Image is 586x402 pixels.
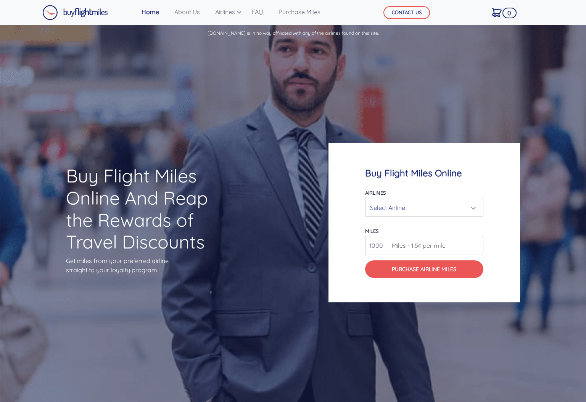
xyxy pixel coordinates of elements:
[171,4,203,19] a: About Us
[383,6,430,19] button: CONTACT US
[42,5,108,20] img: Buy Flight Miles Logo
[138,4,162,19] a: Home
[249,4,266,19] a: FAQ
[365,190,386,196] label: Airlines
[66,165,227,253] h1: Buy Flight Miles Online And Reap the Rewards of Travel Discounts
[365,260,483,278] button: Purchase Airline Miles
[42,3,108,22] a: Buy Flight Miles Logo
[489,4,505,20] a: 0
[492,8,502,17] img: Cart
[370,200,474,215] div: Select Airline
[365,168,483,179] h4: Buy Flight Miles Online
[275,4,324,19] a: Purchase Miles
[66,256,227,274] p: Get miles from your preferred airline straight to your loyalty program
[502,8,517,18] span: 0
[365,198,483,217] button: Select Airline
[365,228,378,234] label: miles
[388,241,446,250] span: Miles - 1.5¢ per mile
[212,4,240,19] a: Airlines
